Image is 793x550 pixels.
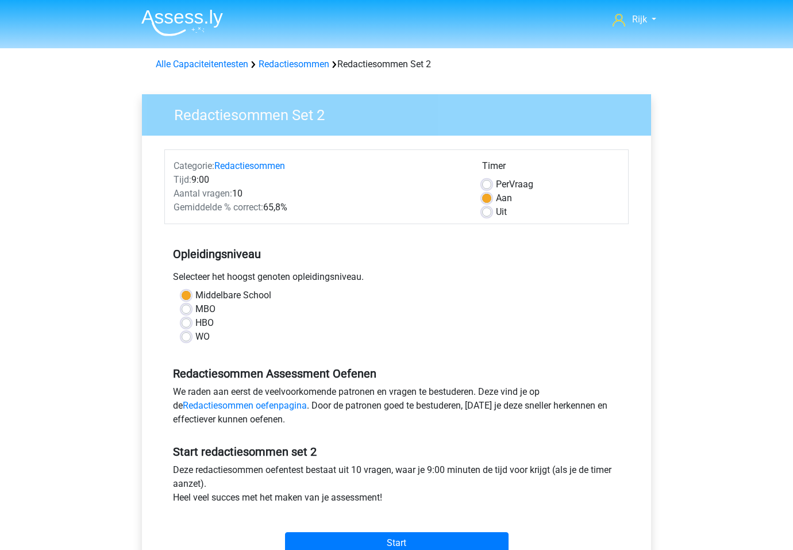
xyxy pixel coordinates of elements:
span: Per [496,179,509,190]
h5: Redactiesommen Assessment Oefenen [173,367,620,380]
span: Aantal vragen: [174,188,232,199]
img: Assessly [141,9,223,36]
label: Aan [496,191,512,205]
h3: Redactiesommen Set 2 [160,102,642,124]
div: Timer [482,159,619,178]
span: Tijd: [174,174,191,185]
div: 65,8% [165,201,474,214]
a: Rijk [608,13,661,26]
a: Alle Capaciteitentesten [156,59,248,70]
h5: Opleidingsniveau [173,243,620,266]
span: Categorie: [174,160,214,171]
a: Redactiesommen [259,59,329,70]
label: MBO [195,302,215,316]
label: Uit [496,205,507,219]
label: Middelbare School [195,289,271,302]
div: 10 [165,187,474,201]
label: WO [195,330,210,344]
label: Vraag [496,178,533,191]
h5: Start redactiesommen set 2 [173,445,620,459]
div: Redactiesommen Set 2 [151,57,642,71]
a: Redactiesommen oefenpagina [183,400,307,411]
div: 9:00 [165,173,474,187]
span: Rijk [632,14,647,25]
div: Deze redactiesommen oefentest bestaat uit 10 vragen, waar je 9:00 minuten de tijd voor krijgt (al... [164,463,629,509]
label: HBO [195,316,214,330]
div: Selecteer het hoogst genoten opleidingsniveau. [164,270,629,289]
span: Gemiddelde % correct: [174,202,263,213]
div: We raden aan eerst de veelvoorkomende patronen en vragen te bestuderen. Deze vind je op de . Door... [164,385,629,431]
a: Redactiesommen [214,160,285,171]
